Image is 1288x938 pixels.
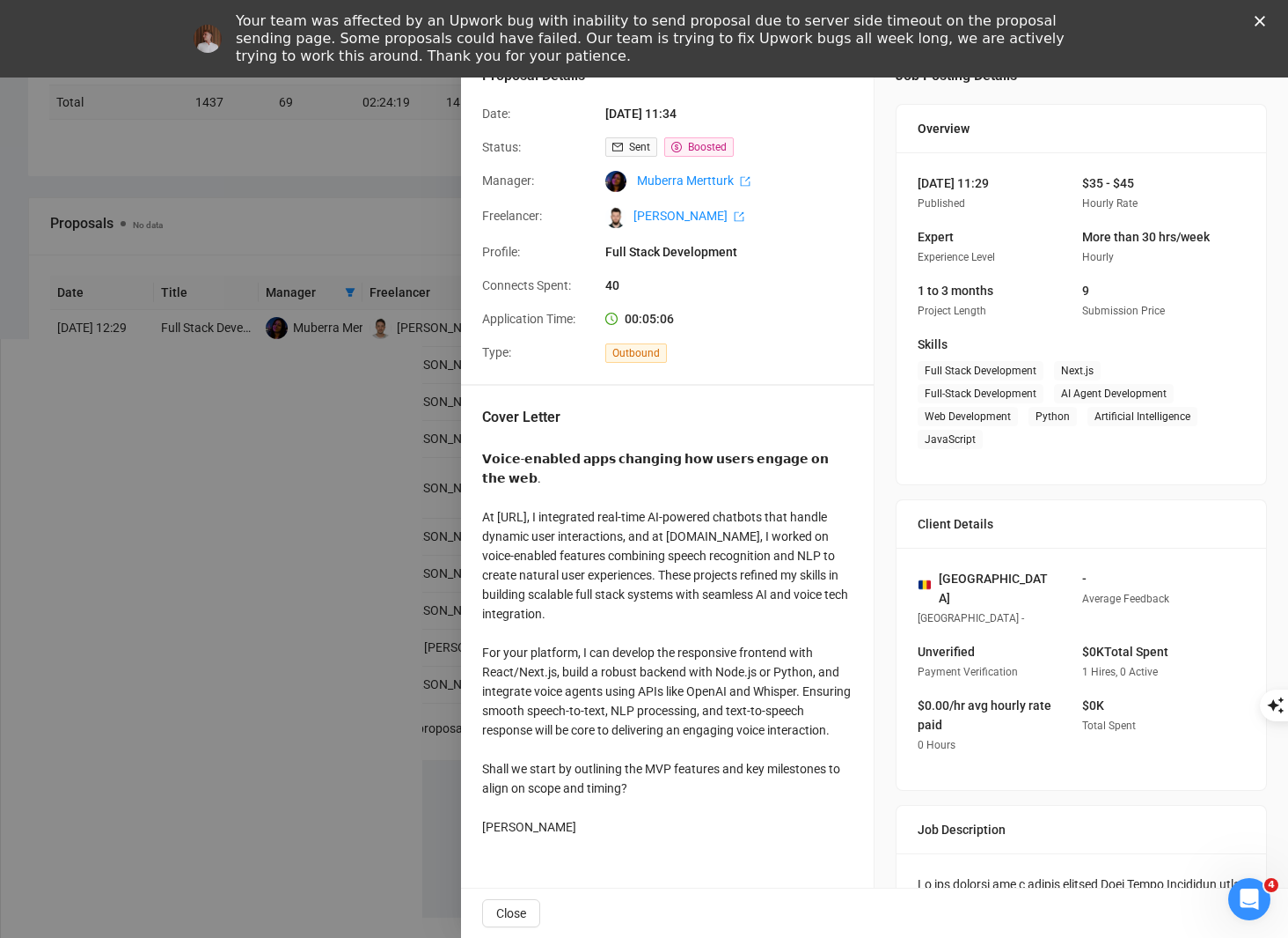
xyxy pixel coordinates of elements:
span: Payment Verification [918,666,1018,678]
span: Profile: [482,245,520,259]
span: Python [1028,407,1077,426]
span: Full Stack Development [918,361,1043,380]
span: Manager: [482,174,534,188]
span: 1 Hires, 0 Active [1082,666,1158,678]
span: Full-Stack Development [918,384,1043,403]
span: Average Feedback [1082,593,1169,605]
span: Full Stack Development [605,242,869,262]
div: 𝗩𝗼𝗶𝗰𝗲-𝗲𝗻𝗮𝗯𝗹𝗲𝗱 𝗮𝗽𝗽𝘀 𝗰𝗵𝗮𝗻𝗴𝗶𝗻𝗴 𝗵𝗼𝘄 𝘂𝘀𝗲𝗿𝘀 𝗲𝗻𝗴𝗮𝗴𝗲 𝗼𝗻 𝘁𝗵𝗲 𝘄𝗲𝗯. At [URL], I integrated real-time AI-powe... [482,449,853,837]
span: Date: [482,107,510,121]
span: 1 to 3 months [918,284,993,298]
span: 00:05:06 [625,312,674,326]
button: Close [482,899,540,927]
div: Job Description [918,806,1245,853]
span: AI Agent Development [1054,384,1174,403]
span: Freelancer: [482,209,542,223]
span: 40 [605,276,869,295]
span: Experience Level [918,251,995,263]
iframe: Intercom live chat [1228,878,1270,920]
img: Profile image for Vadym [194,25,222,53]
span: [DATE] 11:29 [918,176,989,190]
span: mail [612,142,623,152]
span: Published [918,197,965,210]
img: c1fh-FhsEHhn-fX2wx3rel184D54CVNftaNyASAMD5p26_SXlTWkD9-jLifTTXfu1S [605,207,626,228]
span: Submission Price [1082,305,1165,317]
span: - [1082,572,1087,586]
span: Web Development [918,407,1018,426]
span: Unverified [918,645,975,659]
span: Outbound [605,343,667,363]
span: Sent [629,141,650,153]
span: Expert [918,230,954,244]
span: [GEOGRAPHIC_DATA] [939,569,1054,608]
h5: Cover Letter [482,407,560,428]
span: Overview [918,119,970,138]
span: $0K Total Spent [1082,645,1168,659]
span: $0K [1082,698,1104,713]
span: export [734,211,744,222]
span: Project Length [918,305,986,317]
span: [GEOGRAPHIC_DATA] - [918,612,1024,624]
span: $0.00/hr avg hourly rate paid [918,698,1051,732]
span: Next.js [1054,361,1101,380]
span: $35 - $45 [1082,176,1134,190]
span: JavaScript [918,430,983,449]
span: [DATE] 11:34 [605,104,869,123]
span: 9 [1082,284,1089,298]
span: Total Spent [1082,720,1136,732]
a: [PERSON_NAME] export [633,209,744,223]
img: 🇷🇴 [918,579,931,591]
div: Your team was affected by an Upwork bug with inability to send proposal due to server side timeou... [236,12,1066,65]
span: dollar [671,142,682,152]
span: Close [496,904,526,923]
span: export [740,176,750,187]
span: Type: [482,345,511,359]
span: More than 30 hrs/week [1082,230,1210,244]
span: 4 [1264,878,1278,892]
a: Muberra Mertturk export [637,174,750,188]
span: Application Time: [482,312,575,326]
span: Artificial Intelligence [1087,407,1197,426]
span: clock-circle [605,313,618,325]
span: Hourly [1082,251,1114,263]
span: 0 Hours [918,739,955,751]
span: Hourly Rate [1082,197,1138,210]
span: Connects Spent: [482,278,571,292]
span: Status: [482,140,521,154]
span: Skills [918,337,948,351]
div: Close [1255,16,1272,26]
div: Client Details [918,500,1245,548]
span: Boosted [688,141,727,153]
